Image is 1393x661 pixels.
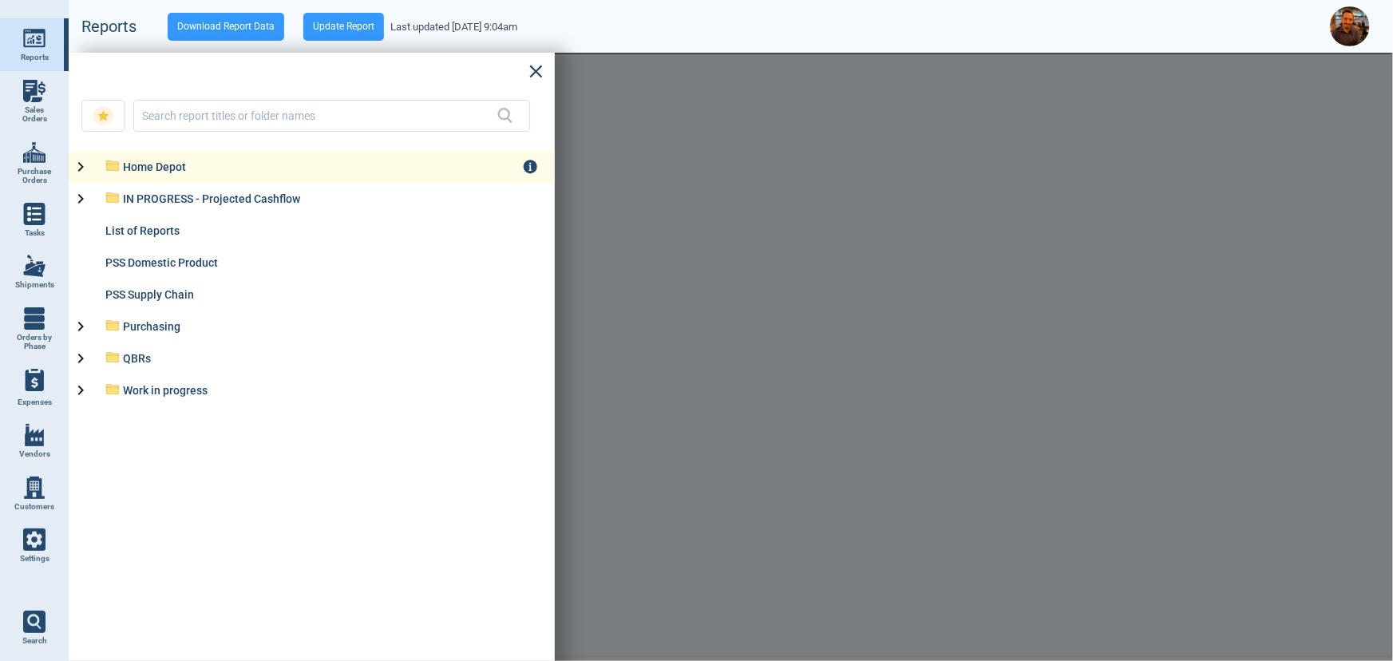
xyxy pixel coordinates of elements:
button: Download Report Data [168,13,284,41]
div: Home Depot [123,160,523,173]
img: menu_icon [23,255,46,277]
img: menu_icon [23,528,46,551]
img: menu_icon [23,307,46,330]
span: Sales Orders [13,105,56,124]
img: menu_icon [23,80,46,102]
span: Customers [14,502,54,512]
div: Work in progress [123,384,523,397]
span: Vendors [19,449,50,459]
h2: Reports [81,18,137,36]
div: IN PROGRESS - Projected Cashflow [123,192,523,205]
input: Search report titles or folder names [142,105,497,128]
div: PSS Domestic Product [105,256,502,269]
span: Expenses [18,398,52,407]
img: menu_icon [23,424,46,446]
span: Reports [21,53,49,62]
img: menu_icon [23,141,46,164]
span: Tasks [25,228,45,238]
div: QBRs [123,352,523,365]
img: menu_icon [23,203,46,225]
span: Last updated [DATE] 9:04am [390,21,517,33]
div: Purchasing [123,320,523,333]
div: List of Reports [105,224,502,237]
span: Settings [20,554,49,564]
button: Update Report [303,13,384,41]
div: PSS Supply Chain [105,288,502,301]
img: menu_icon [23,477,46,499]
span: Shipments [15,280,54,290]
span: Purchase Orders [13,167,56,185]
span: Search [22,636,47,646]
span: Orders by Phase [13,333,56,351]
img: Avatar [1330,6,1370,46]
img: menu_icon [23,27,46,49]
